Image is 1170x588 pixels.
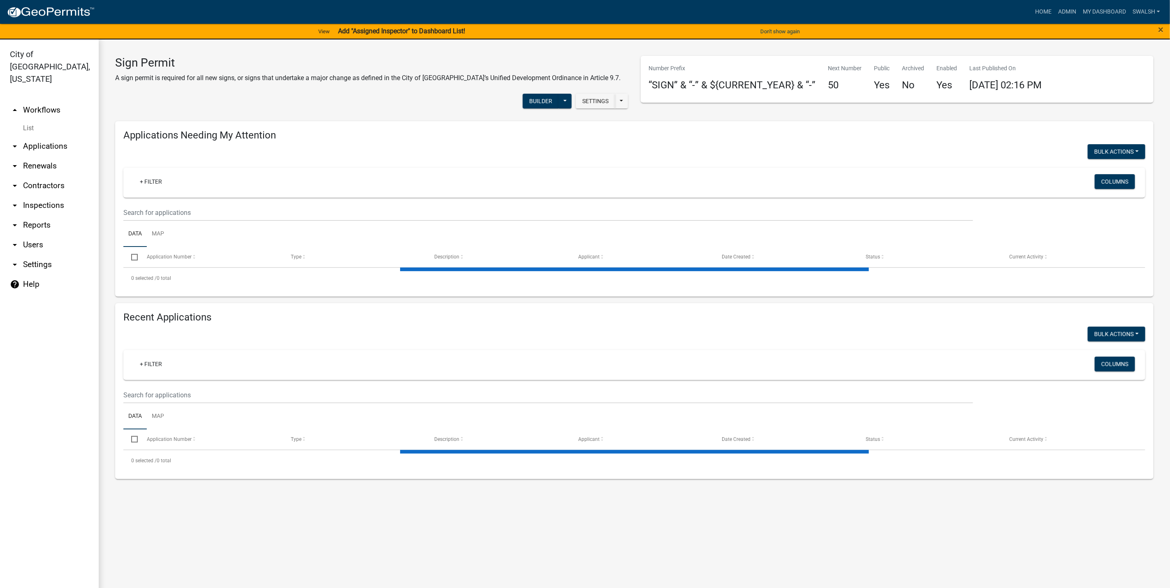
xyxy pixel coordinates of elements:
datatable-header-cell: Description [426,429,570,449]
a: Data [123,221,147,247]
span: Status [866,436,880,442]
i: arrow_drop_down [10,201,20,210]
i: arrow_drop_down [10,220,20,230]
p: Last Published On [970,64,1042,73]
span: Application Number [147,436,192,442]
span: Status [866,254,880,260]
h4: Yes [937,79,957,91]
datatable-header-cell: Type [283,429,427,449]
input: Search for applications [123,387,973,404]
a: Map [147,404,169,430]
h4: “SIGN” & “-” & ${CURRENT_YEAR} & “-” [649,79,816,91]
a: Map [147,221,169,247]
span: Current Activity [1010,254,1044,260]
datatable-header-cell: Applicant [570,247,714,267]
p: A sign permit is required for all new signs, or signs that undertake a major change as defined in... [115,73,621,83]
button: Bulk Actions [1088,144,1145,159]
span: Applicant [578,436,600,442]
span: 0 selected / [131,458,157,463]
button: Columns [1095,174,1135,189]
datatable-header-cell: Application Number [139,429,283,449]
h4: No [902,79,924,91]
span: Type [291,436,301,442]
span: 0 selected / [131,275,157,281]
i: arrow_drop_down [10,240,20,250]
i: arrow_drop_down [10,181,20,191]
i: arrow_drop_down [10,161,20,171]
p: Public [874,64,890,73]
p: Number Prefix [649,64,816,73]
a: + Filter [133,174,169,189]
a: Data [123,404,147,430]
h4: Applications Needing My Attention [123,129,1145,141]
a: + Filter [133,357,169,371]
p: Enabled [937,64,957,73]
span: Date Created [722,436,751,442]
button: Builder [523,94,559,108]
datatable-header-cell: Status [858,247,1002,267]
datatable-header-cell: Date Created [714,247,858,267]
span: Type [291,254,301,260]
button: Columns [1095,357,1135,371]
a: Admin [1055,4,1080,20]
i: arrow_drop_up [10,105,20,115]
datatable-header-cell: Current Activity [1001,429,1145,449]
span: Date Created [722,254,751,260]
h4: Recent Applications [123,311,1145,323]
datatable-header-cell: Select [123,247,139,267]
datatable-header-cell: Status [858,429,1002,449]
span: Description [435,436,460,442]
h3: Sign Permit [115,56,621,70]
div: 0 total [123,450,1145,471]
h4: Yes [874,79,890,91]
button: Don't show again [757,25,803,38]
div: 0 total [123,268,1145,288]
datatable-header-cell: Date Created [714,429,858,449]
datatable-header-cell: Application Number [139,247,283,267]
button: Close [1158,25,1164,35]
button: Settings [576,94,615,108]
span: Application Number [147,254,192,260]
h4: 50 [828,79,862,91]
i: arrow_drop_down [10,141,20,151]
input: Search for applications [123,204,973,221]
span: Applicant [578,254,600,260]
i: arrow_drop_down [10,260,20,270]
span: Current Activity [1010,436,1044,442]
p: Next Number [828,64,862,73]
a: Home [1032,4,1055,20]
datatable-header-cell: Type [283,247,427,267]
span: Description [435,254,460,260]
a: My Dashboard [1080,4,1129,20]
datatable-header-cell: Select [123,429,139,449]
datatable-header-cell: Current Activity [1001,247,1145,267]
datatable-header-cell: Description [426,247,570,267]
p: Archived [902,64,924,73]
a: View [315,25,333,38]
i: help [10,279,20,289]
strong: Add "Assigned Inspector" to Dashboard List! [338,27,465,35]
span: [DATE] 02:16 PM [970,79,1042,91]
span: × [1158,24,1164,35]
a: swalsh [1129,4,1163,20]
datatable-header-cell: Applicant [570,429,714,449]
button: Bulk Actions [1088,327,1145,341]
